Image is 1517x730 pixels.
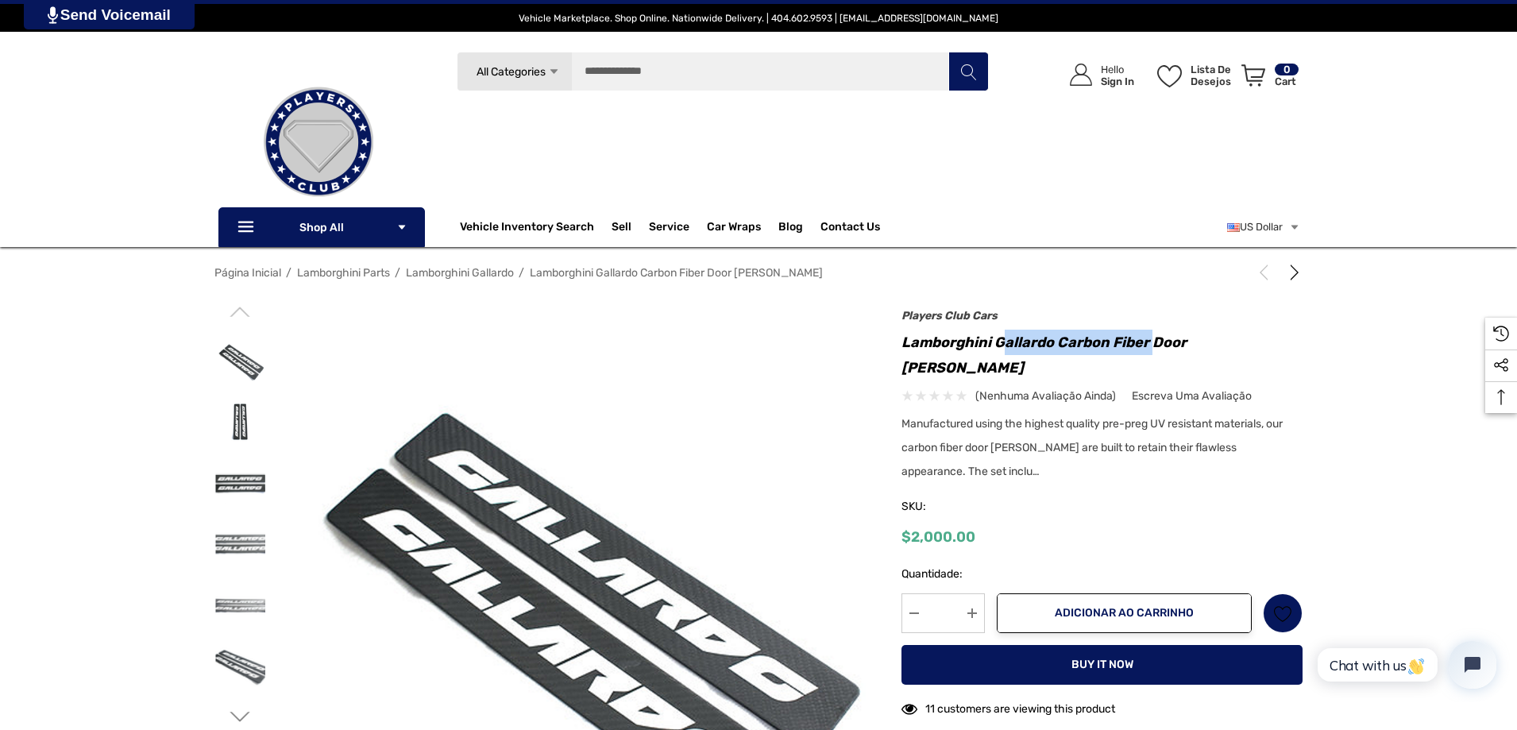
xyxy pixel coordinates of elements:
a: Anterior [1256,265,1278,280]
svg: Ir para o slide 2 de 2 [230,707,250,727]
a: Contact Us [820,220,880,238]
a: Página inicial [214,266,281,280]
a: Car Wraps [707,211,778,243]
a: Sell [612,211,649,243]
iframe: Tidio Chat [1300,628,1510,702]
a: Players Club Cars [901,309,998,323]
a: Lamborghini Parts [297,266,390,280]
svg: Ir para o slide 2 de 2 [230,302,250,322]
a: Lamborghini Gallardo [406,266,514,280]
a: All Categories Icon Arrow Down Icon Arrow Up [457,52,572,91]
span: All Categories [476,65,545,79]
img: Lamborghini Gallardo Door Sills [215,458,265,508]
button: Buy it now [901,645,1303,685]
span: Vehicle Marketplace. Shop Online. Nationwide Delivery. | 404.602.9593 | [EMAIL_ADDRESS][DOMAIN_NAME] [519,13,998,24]
a: Carrinho com 0 itens [1234,48,1300,110]
img: PjwhLS0gR2VuZXJhdG9yOiBHcmF2aXQuaW8gLS0+PHN2ZyB4bWxucz0iaHR0cDovL3d3dy53My5vcmcvMjAwMC9zdmciIHhtb... [48,6,58,24]
svg: Icon User Account [1070,64,1092,86]
a: Escreva uma avaliação [1132,386,1252,406]
span: Sell [612,220,631,238]
svg: Lista de desejos [1274,604,1292,623]
p: Sign In [1101,75,1134,87]
h1: Lamborghini Gallardo Carbon Fiber Door [PERSON_NAME] [901,330,1303,380]
span: $2,000.00 [901,528,975,546]
svg: Top [1485,389,1517,405]
label: Quantidade: [901,565,985,584]
svg: Icon Line [236,218,260,237]
p: Shop All [218,207,425,247]
a: Blog [778,220,803,238]
span: (nenhuma avaliação ainda) [975,386,1116,406]
div: 11 customers are viewing this product [901,694,1115,719]
a: Próximo [1280,265,1303,280]
a: Vehicle Inventory Search [460,220,594,238]
span: SKU: [901,496,981,518]
svg: Icon Arrow Down [396,222,407,233]
span: Escreva uma avaliação [1132,389,1252,404]
a: Lamborghini Gallardo Carbon Fiber Door [PERSON_NAME] [530,266,823,280]
a: Service [649,220,689,238]
span: Manufactured using the highest quality pre-preg UV resistant materials, our carbon fiber door [PE... [901,417,1283,478]
img: Players Club | Cars For Sale [239,63,398,222]
img: Lamborghini Gallardo Door Sills [215,580,265,630]
img: Lamborghini Gallardo Door Sills [215,519,265,569]
button: Adicionar ao carrinho [997,593,1252,633]
p: Hello [1101,64,1134,75]
a: Selecione a moeda: USD [1227,211,1300,243]
img: Lamborghini Gallardo Door Sills [215,335,265,385]
img: Lamborghini Gallardo Door Sills [215,396,265,446]
nav: Breadcrumb [214,259,1303,287]
img: Lamborghini Gallardo Door Sills [215,641,265,691]
a: Lista de desejos Lista de desejos [1150,48,1234,102]
svg: Review Your Cart [1241,64,1265,87]
svg: Recently Viewed [1493,326,1509,342]
p: Cart [1275,75,1299,87]
svg: Icon Arrow Down [548,66,560,78]
span: Car Wraps [707,220,761,238]
svg: Lista de desejos [1157,65,1182,87]
a: Entrar [1052,48,1142,102]
svg: Social Media [1493,357,1509,373]
p: Lista de desejos [1191,64,1233,87]
button: Pesquisar [948,52,988,91]
p: 0 [1275,64,1299,75]
a: Lista de desejos [1263,593,1303,633]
